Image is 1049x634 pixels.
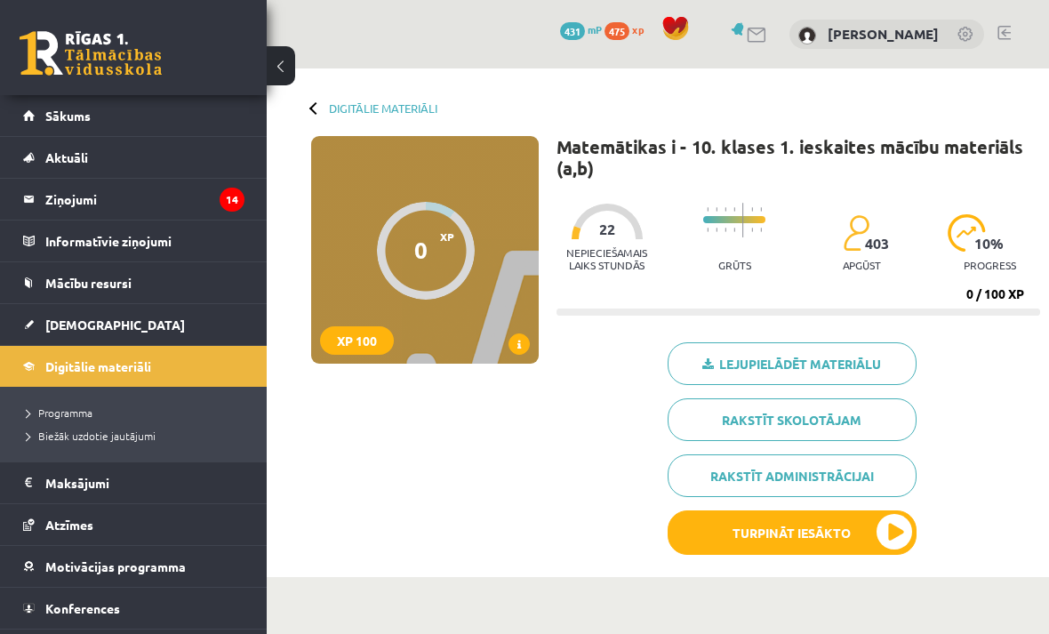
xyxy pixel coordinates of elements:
span: Biežāk uzdotie jautājumi [27,429,156,443]
span: XP [440,230,454,243]
span: Motivācijas programma [45,558,186,574]
span: xp [632,22,644,36]
img: icon-long-line-d9ea69661e0d244f92f715978eff75569469978d946b2353a9bb055b3ed8787d.svg [742,203,744,237]
a: [DEMOGRAPHIC_DATA] [23,304,244,345]
span: Sākums [45,108,91,124]
div: XP 100 [320,326,394,355]
span: Atzīmes [45,517,93,533]
a: Informatīvie ziņojumi [23,221,244,261]
p: Grūts [718,259,751,271]
span: 475 [605,22,629,40]
img: icon-short-line-57e1e144782c952c97e751825c79c345078a6d821885a25fce030b3d8c18986b.svg [725,228,726,232]
a: Rakstīt administrācijai [668,454,917,497]
a: Rakstīt skolotājam [668,398,917,441]
a: 475 xp [605,22,653,36]
span: Mācību resursi [45,275,132,291]
span: Digitālie materiāli [45,358,151,374]
img: icon-short-line-57e1e144782c952c97e751825c79c345078a6d821885a25fce030b3d8c18986b.svg [733,207,735,212]
button: Turpināt iesākto [668,510,917,555]
a: Maksājumi [23,462,244,503]
span: 10 % [974,236,1005,252]
img: students-c634bb4e5e11cddfef0936a35e636f08e4e9abd3cc4e673bd6f9a4125e45ecb1.svg [843,214,869,252]
img: icon-short-line-57e1e144782c952c97e751825c79c345078a6d821885a25fce030b3d8c18986b.svg [725,207,726,212]
img: icon-short-line-57e1e144782c952c97e751825c79c345078a6d821885a25fce030b3d8c18986b.svg [751,228,753,232]
img: icon-short-line-57e1e144782c952c97e751825c79c345078a6d821885a25fce030b3d8c18986b.svg [716,228,717,232]
img: icon-progress-161ccf0a02000e728c5f80fcf4c31c7af3da0e1684b2b1d7c360e028c24a22f1.svg [948,214,986,252]
a: Ziņojumi14 [23,179,244,220]
img: icon-short-line-57e1e144782c952c97e751825c79c345078a6d821885a25fce030b3d8c18986b.svg [716,207,717,212]
a: Rīgas 1. Tālmācības vidusskola [20,31,162,76]
i: 14 [220,188,244,212]
legend: Informatīvie ziņojumi [45,221,244,261]
img: icon-short-line-57e1e144782c952c97e751825c79c345078a6d821885a25fce030b3d8c18986b.svg [707,207,709,212]
a: Mācību resursi [23,262,244,303]
a: Motivācijas programma [23,546,244,587]
a: Digitālie materiāli [329,101,437,115]
a: Digitālie materiāli [23,346,244,387]
a: [PERSON_NAME] [828,25,939,43]
a: Biežāk uzdotie jautājumi [27,428,249,444]
img: icon-short-line-57e1e144782c952c97e751825c79c345078a6d821885a25fce030b3d8c18986b.svg [751,207,753,212]
a: Sākums [23,95,244,136]
legend: Maksājumi [45,462,244,503]
a: Programma [27,405,249,421]
img: icon-short-line-57e1e144782c952c97e751825c79c345078a6d821885a25fce030b3d8c18986b.svg [733,228,735,232]
a: Konferences [23,588,244,629]
span: [DEMOGRAPHIC_DATA] [45,317,185,333]
img: Gabriella Štignere [798,27,816,44]
a: Atzīmes [23,504,244,545]
span: mP [588,22,602,36]
a: Aktuāli [23,137,244,178]
p: Nepieciešamais laiks stundās [557,246,658,271]
legend: Ziņojumi [45,179,244,220]
img: icon-short-line-57e1e144782c952c97e751825c79c345078a6d821885a25fce030b3d8c18986b.svg [760,207,762,212]
img: icon-short-line-57e1e144782c952c97e751825c79c345078a6d821885a25fce030b3d8c18986b.svg [760,228,762,232]
span: 431 [560,22,585,40]
span: 22 [599,221,615,237]
a: 431 mP [560,22,602,36]
p: progress [964,259,1016,271]
span: Konferences [45,600,120,616]
span: Programma [27,405,92,420]
img: icon-short-line-57e1e144782c952c97e751825c79c345078a6d821885a25fce030b3d8c18986b.svg [707,228,709,232]
p: apgūst [843,259,881,271]
div: 0 [414,237,428,263]
h1: Matemātikas i - 10. klases 1. ieskaites mācību materiāls (a,b) [557,136,1040,179]
a: Lejupielādēt materiālu [668,342,917,385]
span: 403 [865,236,889,252]
span: Aktuāli [45,149,88,165]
